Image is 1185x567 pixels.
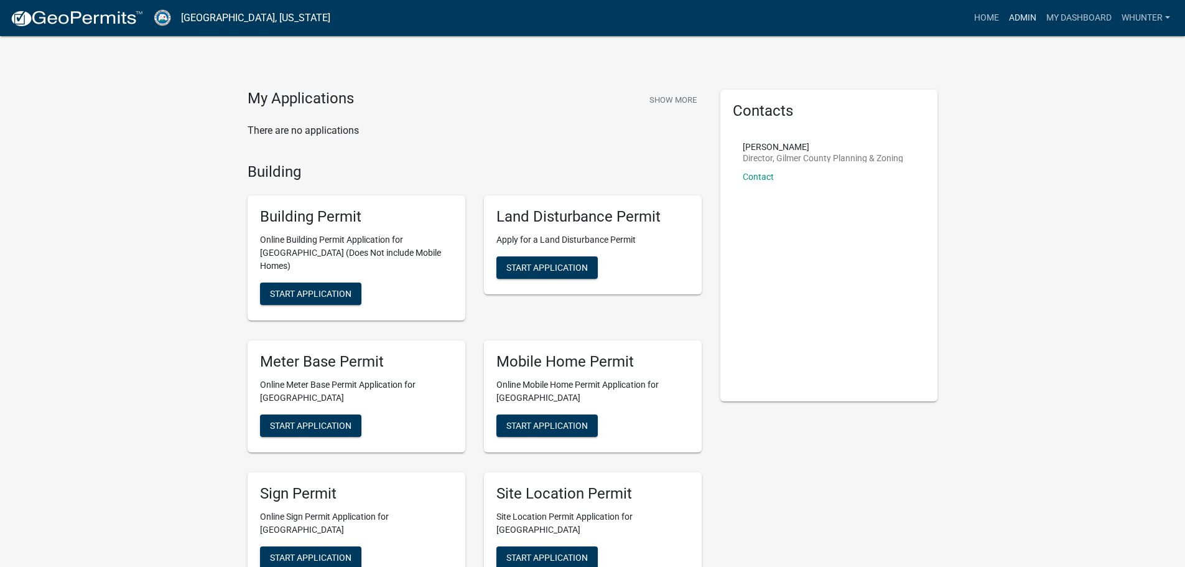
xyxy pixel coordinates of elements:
h4: My Applications [248,90,354,108]
h5: Mobile Home Permit [496,353,689,371]
a: [GEOGRAPHIC_DATA], [US_STATE] [181,7,330,29]
h5: Site Location Permit [496,485,689,503]
a: Home [969,6,1004,30]
span: Start Application [270,420,351,430]
p: There are no applications [248,123,702,138]
button: Start Application [260,415,361,437]
p: Online Mobile Home Permit Application for [GEOGRAPHIC_DATA] [496,378,689,405]
h5: Sign Permit [260,485,453,503]
a: My Dashboard [1041,6,1117,30]
a: Admin [1004,6,1041,30]
span: Start Application [506,552,588,562]
h5: Meter Base Permit [260,353,453,371]
h5: Contacts [733,102,926,120]
h5: Building Permit [260,208,453,226]
a: whunter [1117,6,1175,30]
p: Apply for a Land Disturbance Permit [496,233,689,246]
button: Start Application [496,415,598,437]
p: Site Location Permit Application for [GEOGRAPHIC_DATA] [496,510,689,537]
span: Start Application [506,263,588,273]
h4: Building [248,163,702,181]
button: Show More [644,90,702,110]
span: Start Application [506,420,588,430]
span: Start Application [270,289,351,299]
button: Start Application [496,256,598,279]
button: Start Application [260,283,361,305]
p: [PERSON_NAME] [743,143,903,151]
h5: Land Disturbance Permit [496,208,689,226]
p: Online Meter Base Permit Application for [GEOGRAPHIC_DATA] [260,378,453,405]
p: Online Sign Permit Application for [GEOGRAPHIC_DATA] [260,510,453,537]
a: Contact [743,172,774,182]
span: Start Application [270,552,351,562]
p: Online Building Permit Application for [GEOGRAPHIC_DATA] (Does Not include Mobile Homes) [260,233,453,273]
img: Gilmer County, Georgia [153,9,171,26]
p: Director, Gilmer County Planning & Zoning [743,154,903,162]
